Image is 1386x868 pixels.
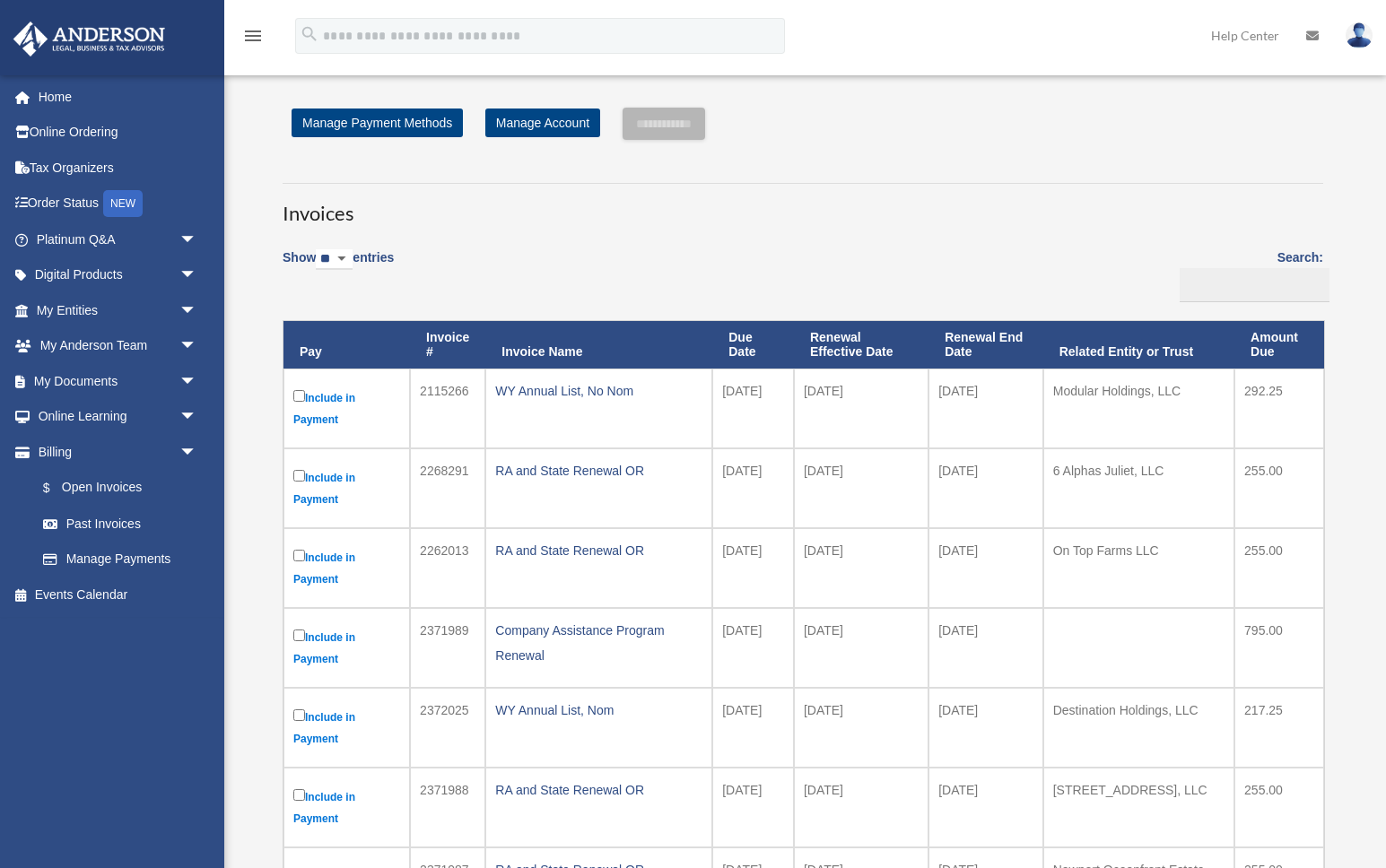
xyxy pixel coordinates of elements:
td: [DATE] [712,608,794,688]
th: Invoice #: activate to sort column ascending [410,321,485,369]
td: 2372025 [410,688,485,768]
i: search [300,24,319,44]
a: Manage Payments [25,542,215,577]
span: arrow_drop_down [179,292,215,329]
a: Events Calendar [13,577,224,612]
th: Pay: activate to sort column descending [283,321,410,369]
span: arrow_drop_down [179,221,215,258]
td: [DATE] [928,768,1043,847]
a: Past Invoices [25,506,215,542]
span: arrow_drop_down [179,257,215,294]
td: 255.00 [1234,768,1324,847]
div: RA and State Renewal OR [495,538,702,563]
td: [DATE] [712,369,794,448]
label: Show entries [283,247,394,288]
span: arrow_drop_down [179,399,215,436]
td: 217.25 [1234,688,1324,768]
input: Include in Payment [293,629,305,641]
td: [DATE] [928,448,1043,528]
a: Billingarrow_drop_down [13,434,215,470]
td: [DATE] [794,448,928,528]
td: [DATE] [794,528,928,608]
a: Online Ordering [13,115,224,151]
th: Amount Due: activate to sort column ascending [1234,321,1324,369]
td: 2262013 [410,528,485,608]
td: [DATE] [928,688,1043,768]
td: [DATE] [794,369,928,448]
img: Anderson Advisors Platinum Portal [8,22,170,56]
a: Digital Productsarrow_drop_down [13,257,224,293]
td: 2115266 [410,369,485,448]
input: Include in Payment [293,470,305,482]
label: Search: [1173,247,1323,302]
th: Renewal Effective Date: activate to sort column ascending [794,321,928,369]
div: RA and State Renewal OR [495,458,702,483]
td: [DATE] [928,369,1043,448]
td: On Top Farms LLC [1043,528,1234,608]
th: Related Entity or Trust: activate to sort column ascending [1043,321,1234,369]
td: [DATE] [928,528,1043,608]
label: Include in Payment [293,786,400,829]
td: [DATE] [794,688,928,768]
input: Include in Payment [293,709,305,721]
a: My Anderson Teamarrow_drop_down [13,328,224,364]
td: 292.25 [1234,369,1324,448]
div: NEW [103,190,143,217]
a: Order StatusNEW [13,186,224,222]
input: Include in Payment [293,789,305,801]
td: [DATE] [712,528,794,608]
i: menu [242,25,264,47]
h3: Invoices [283,183,1323,228]
span: arrow_drop_down [179,363,215,400]
td: [DATE] [712,688,794,768]
span: arrow_drop_down [179,434,215,471]
label: Include in Payment [293,546,400,590]
td: 2371989 [410,608,485,688]
a: My Documentsarrow_drop_down [13,363,224,399]
a: $Open Invoices [25,470,206,507]
td: 255.00 [1234,528,1324,608]
a: Online Learningarrow_drop_down [13,399,224,435]
span: $ [53,477,62,499]
td: Modular Holdings, LLC [1043,369,1234,448]
label: Include in Payment [293,706,400,750]
input: Include in Payment [293,550,305,561]
input: Include in Payment [293,390,305,402]
label: Include in Payment [293,626,400,670]
a: Manage Payment Methods [292,108,463,137]
img: User Pic [1346,22,1373,48]
td: 6 Alphas Juliet, LLC [1043,448,1234,528]
input: Search: [1180,268,1329,302]
div: Company Assistance Program Renewal [495,618,702,668]
div: WY Annual List, No Nom [495,378,702,404]
th: Due Date: activate to sort column ascending [712,321,794,369]
a: My Entitiesarrow_drop_down [13,292,224,328]
a: Home [13,79,224,115]
td: 2268291 [410,448,485,528]
label: Include in Payment [293,386,400,430]
td: 795.00 [1234,608,1324,688]
div: WY Annual List, Nom [495,698,702,723]
td: [STREET_ADDRESS], LLC [1043,768,1234,847]
span: arrow_drop_down [179,328,215,365]
a: Platinum Q&Aarrow_drop_down [13,221,224,257]
label: Include in Payment [293,466,400,510]
td: [DATE] [794,768,928,847]
th: Renewal End Date: activate to sort column ascending [928,321,1043,369]
a: Manage Account [485,108,600,137]
td: [DATE] [712,768,794,847]
a: menu [242,31,264,47]
td: [DATE] [794,608,928,688]
th: Invoice Name: activate to sort column ascending [485,321,712,369]
td: Destination Holdings, LLC [1043,688,1234,768]
select: Showentries [316,249,353,270]
a: Tax Organizers [13,150,224,186]
td: [DATE] [712,448,794,528]
td: [DATE] [928,608,1043,688]
div: RA and State Renewal OR [495,777,702,803]
td: 255.00 [1234,448,1324,528]
td: 2371988 [410,768,485,847]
